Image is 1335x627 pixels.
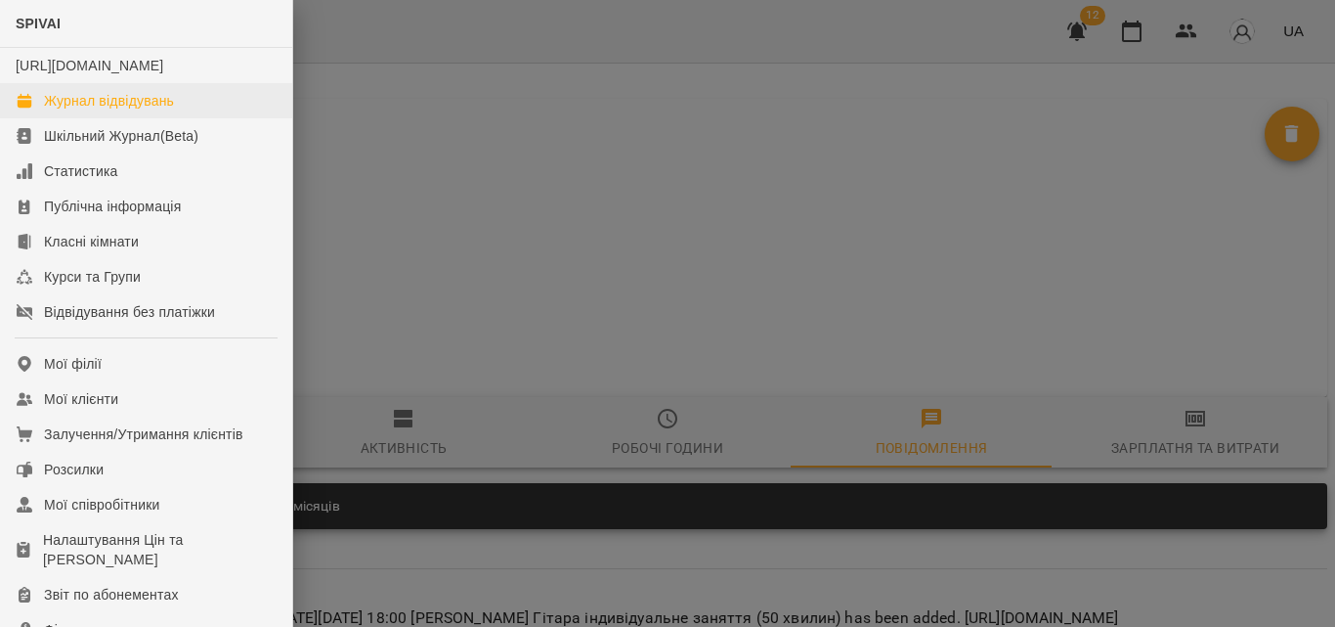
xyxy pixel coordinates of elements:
div: Публічна інформація [44,197,181,216]
div: Розсилки [44,460,104,479]
div: Залучення/Утримання клієнтів [44,425,243,444]
div: Статистика [44,161,118,181]
span: SPIVAI [16,16,61,31]
div: Мої клієнти [44,389,118,409]
div: Мої філії [44,354,102,374]
div: Класні кімнати [44,232,139,251]
div: Мої співробітники [44,495,160,515]
div: Звіт по абонементах [44,585,179,605]
a: [URL][DOMAIN_NAME] [16,58,163,73]
div: Курси та Групи [44,267,141,287]
div: Відвідування без платіжки [44,302,215,322]
div: Шкільний Журнал(Beta) [44,126,198,146]
div: Налаштування Цін та [PERSON_NAME] [43,530,277,569]
div: Журнал відвідувань [44,91,174,111]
